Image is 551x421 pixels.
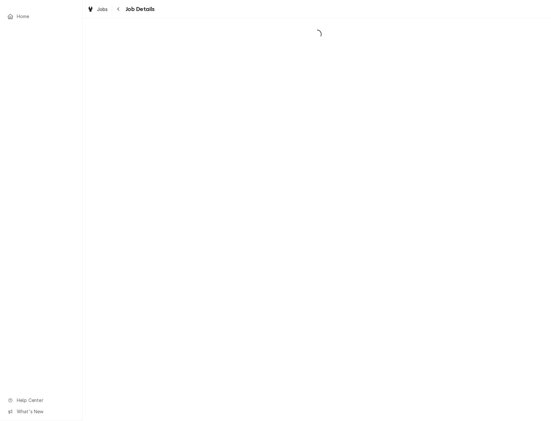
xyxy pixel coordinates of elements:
[4,11,79,22] a: Home
[17,13,75,20] span: Home
[113,4,124,14] button: Navigate back
[17,397,75,404] span: Help Center
[4,395,79,406] a: Go to Help Center
[4,406,79,417] a: Go to What's New
[124,5,155,14] span: Job Details
[85,4,111,15] a: Jobs
[83,27,551,41] span: Loading...
[97,6,108,13] span: Jobs
[17,408,75,415] span: What's New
